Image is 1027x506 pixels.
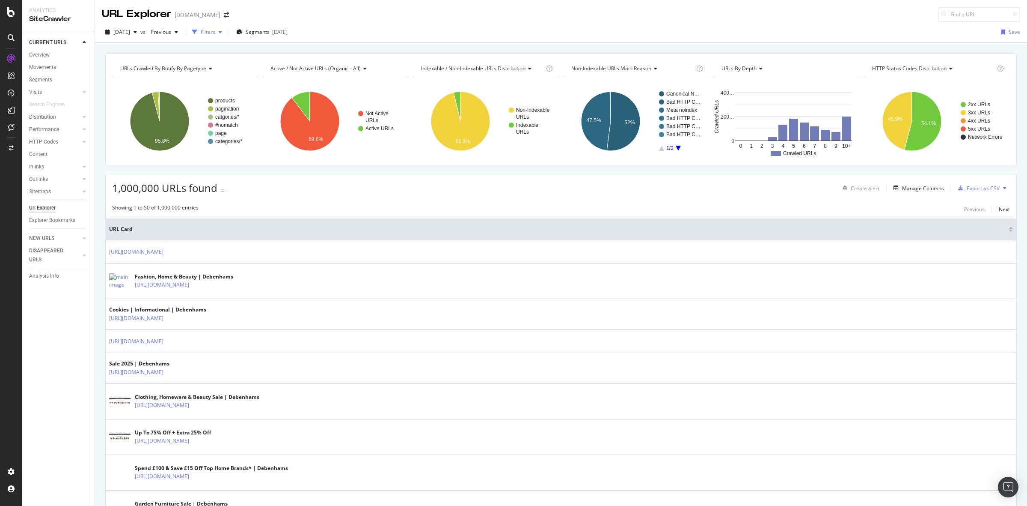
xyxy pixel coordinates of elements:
[721,90,734,96] text: 400…
[29,272,89,281] a: Analysis Info
[29,38,80,47] a: CURRENT URLS
[964,204,985,214] button: Previous
[140,28,147,36] span: vs
[29,51,89,60] a: Overview
[109,306,206,314] div: Cookies | Informational | Debenhams
[221,189,224,192] img: Equal
[29,51,50,60] div: Overview
[29,63,56,72] div: Movements
[842,143,851,149] text: 10+
[109,314,163,323] a: [URL][DOMAIN_NAME]
[29,138,58,147] div: HTTP Codes
[109,432,131,443] img: main image
[215,130,227,136] text: page
[29,14,88,24] div: SiteCrawler
[119,62,250,75] h4: URLs Crawled By Botify By pagetype
[666,99,700,105] text: Bad HTTP C…
[624,120,635,126] text: 52%
[246,28,270,36] span: Segments
[29,187,80,196] a: Sitemaps
[834,143,837,149] text: 9
[783,150,816,156] text: Crawled URLs
[968,102,990,108] text: 2xx URLs
[792,143,795,149] text: 5
[864,84,1010,159] div: A chart.
[135,437,189,445] a: [URL][DOMAIN_NAME]
[666,107,697,113] text: Meta noindex
[570,62,695,75] h4: Non-Indexable URLs Main Reason
[215,122,238,128] text: #nomatch
[226,187,228,194] div: -
[516,129,529,135] text: URLs
[516,107,549,113] text: Non-Indexable
[215,98,235,104] text: products
[270,65,361,72] span: Active / Not Active URLs (organic - all)
[365,117,378,123] text: URLs
[732,138,735,144] text: 0
[135,281,189,289] a: [URL][DOMAIN_NAME]
[215,114,240,120] text: catgories/*
[215,106,239,112] text: pagination
[29,162,80,171] a: Inlinks
[112,204,199,214] div: Showing 1 to 50 of 1,000,000 entries
[666,115,700,121] text: Bad HTTP C…
[109,248,163,256] a: [URL][DOMAIN_NAME]
[666,132,700,138] text: Bad HTTP C…
[999,206,1010,213] div: Next
[29,175,80,184] a: Outlinks
[29,162,44,171] div: Inlinks
[938,7,1020,22] input: Find a URL
[135,393,259,401] div: Clothing, Homeware & Beauty Sale | Debenhams
[29,138,80,147] a: HTTP Codes
[955,181,1000,195] button: Export as CSV
[112,181,217,195] span: 1,000,000 URLs found
[135,401,189,410] a: [URL][DOMAIN_NAME]
[120,65,206,72] span: URLs Crawled By Botify By pagetype
[1009,28,1020,36] div: Save
[739,143,742,149] text: 0
[29,204,56,213] div: Url Explorer
[109,360,201,368] div: Sale 2025 | Debenhams
[113,28,130,36] span: 2025 Aug. 15th
[813,143,816,149] text: 7
[189,25,226,39] button: Filters
[112,84,257,159] svg: A chart.
[571,65,651,72] span: Non-Indexable URLs Main Reason
[824,143,827,149] text: 8
[720,62,852,75] h4: URLs by Depth
[109,368,163,377] a: [URL][DOMAIN_NAME]
[29,75,52,84] div: Segments
[870,62,995,75] h4: HTTP Status Codes Distribution
[888,116,902,122] text: 45.9%
[365,111,389,117] text: Not Active
[29,7,88,14] div: Analytics
[29,63,89,72] a: Movements
[902,185,944,192] div: Manage Columns
[147,25,181,39] button: Previous
[29,272,59,281] div: Analysis Info
[201,28,215,36] div: Filters
[713,84,859,159] svg: A chart.
[666,91,699,97] text: Canonical N…
[968,134,1002,140] text: Network Errors
[413,84,558,159] div: A chart.
[29,100,73,109] a: Search Engines
[999,204,1010,214] button: Next
[998,477,1018,497] div: Open Intercom Messenger
[262,84,407,159] div: A chart.
[968,126,990,132] text: 5xx URLs
[29,234,54,243] div: NEW URLS
[29,113,80,122] a: Distribution
[175,11,220,19] div: [DOMAIN_NAME]
[233,25,291,39] button: Segments[DATE]
[851,185,879,192] div: Create alert
[29,125,80,134] a: Performance
[964,206,985,213] div: Previous
[269,62,401,75] h4: Active / Not Active URLs
[29,88,80,97] a: Visits
[714,100,720,133] text: Crawled URLs
[102,25,140,39] button: [DATE]
[782,143,785,149] text: 4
